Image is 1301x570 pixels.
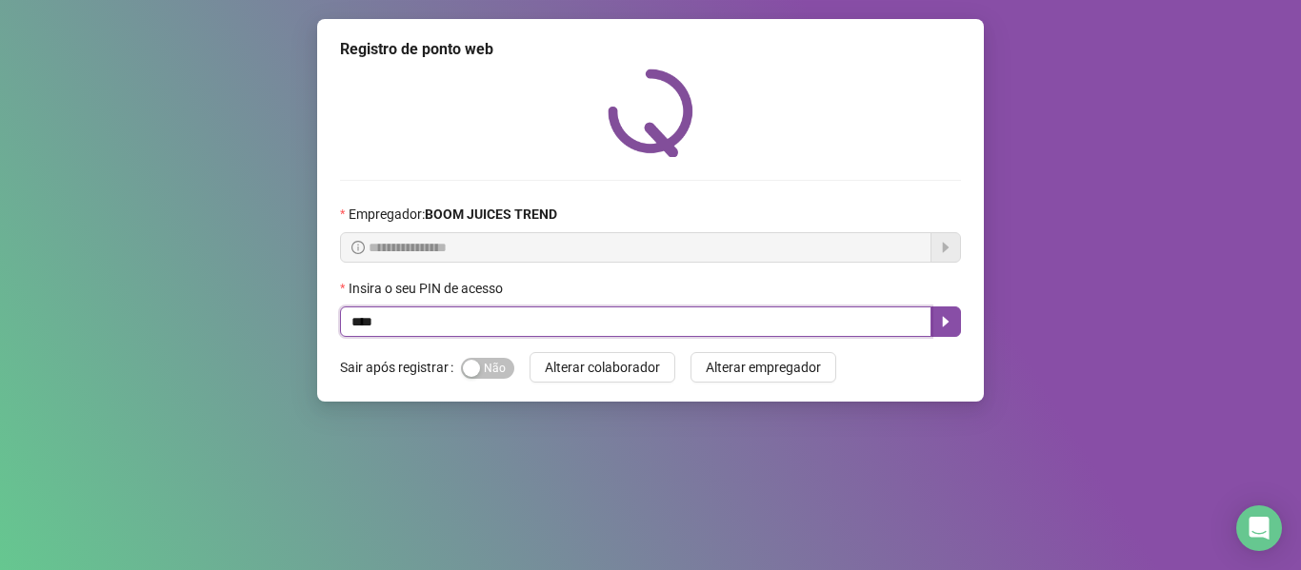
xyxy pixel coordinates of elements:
[545,357,660,378] span: Alterar colaborador
[706,357,821,378] span: Alterar empregador
[938,314,953,329] span: caret-right
[351,241,365,254] span: info-circle
[340,38,961,61] div: Registro de ponto web
[691,352,836,383] button: Alterar empregador
[425,206,557,222] strong: BOOM JUICES TREND
[340,278,515,299] label: Insira o seu PIN de acesso
[1236,505,1282,551] div: Open Intercom Messenger
[340,352,461,383] label: Sair após registrar
[349,204,557,225] span: Empregador :
[530,352,675,383] button: Alterar colaborador
[608,69,693,157] img: QRPoint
